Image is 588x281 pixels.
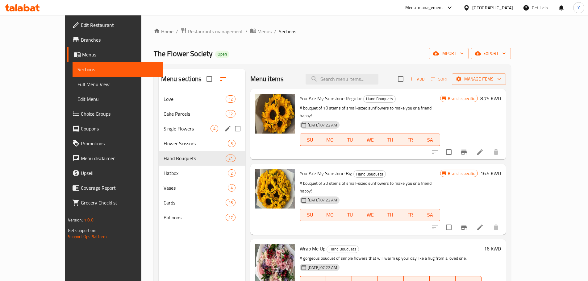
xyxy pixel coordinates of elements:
[383,210,398,219] span: TH
[73,62,163,77] a: Sections
[226,95,236,103] div: items
[320,209,340,221] button: MO
[81,21,158,29] span: Edit Restaurant
[164,214,226,221] div: Balloons
[343,210,358,219] span: TU
[420,209,440,221] button: SA
[226,200,235,206] span: 16
[405,4,443,11] div: Menu-management
[484,244,501,253] h6: 16 KWD
[340,209,360,221] button: TU
[323,210,338,219] span: MO
[300,180,440,195] p: A bouquet of 20 stems of small-sized sunflowers to make you or a friend happy!
[476,148,484,156] a: Edit menu item
[181,27,243,35] a: Restaurants management
[228,169,236,177] div: items
[457,220,471,235] button: Branch-specific-item
[68,216,83,224] span: Version:
[274,28,276,35] li: /
[471,48,511,59] button: export
[82,51,158,58] span: Menus
[67,47,163,62] a: Menus
[255,94,295,134] img: You Are My Sunshine Regular
[327,246,359,253] span: Hand Bouquets
[216,72,231,86] span: Sort sections
[403,135,418,144] span: FR
[445,171,477,176] span: Branch specific
[429,74,449,84] button: Sort
[489,220,503,235] button: delete
[164,184,228,192] span: Vases
[228,184,236,192] div: items
[489,145,503,159] button: delete
[300,169,352,178] span: You Are My Sunshine Big
[159,210,245,225] div: Balloons27
[159,89,245,227] nav: Menu sections
[211,125,218,132] div: items
[403,210,418,219] span: FR
[67,106,163,121] a: Choice Groups
[480,94,501,103] h6: 8.75 KWD
[164,199,226,206] span: Cards
[164,169,228,177] span: Hatbox
[164,155,226,162] span: Hand Bouquets
[305,122,340,128] span: [DATE] 07:22 AM
[343,135,358,144] span: TU
[226,111,235,117] span: 12
[231,72,245,86] button: Add section
[164,140,228,147] span: Flower Scissors
[305,197,340,203] span: [DATE] 07:22 AM
[578,4,580,11] span: Y
[363,95,396,103] div: Hand Bouquets
[434,50,464,57] span: import
[81,169,158,177] span: Upsell
[154,47,213,60] span: The Flower Society
[457,145,471,159] button: Branch-specific-item
[305,265,340,271] span: [DATE] 07:22 AM
[306,74,378,85] input: search
[159,106,245,121] div: Cake Parcels12
[77,66,158,73] span: Sections
[320,134,340,146] button: MO
[188,28,243,35] span: Restaurants management
[159,136,245,151] div: Flower Scissors3
[159,180,245,195] div: Vases4
[226,110,236,118] div: items
[68,226,96,234] span: Get support on:
[67,121,163,136] a: Coupons
[67,18,163,32] a: Edit Restaurant
[226,214,236,221] div: items
[211,126,218,132] span: 4
[81,199,158,206] span: Grocery Checklist
[228,185,235,191] span: 4
[300,94,362,103] span: You Are My Sunshine Regular
[73,77,163,92] a: Full Menu View
[400,134,420,146] button: FR
[300,254,482,262] p: A gorgeous bouquet of simple flowers that will warm up your day like a hug from a loved one.
[476,50,506,57] span: export
[161,74,202,84] h2: Menu sections
[159,92,245,106] div: Love12
[250,74,284,84] h2: Menu items
[353,170,386,178] div: Hand Bouquets
[228,170,235,176] span: 2
[67,180,163,195] a: Coverage Report
[159,195,245,210] div: Cards16
[394,72,407,85] span: Select section
[407,74,427,84] span: Add item
[300,209,320,221] button: SU
[442,221,455,234] span: Select to update
[226,215,235,221] span: 27
[427,74,452,84] span: Sort items
[480,169,501,178] h6: 16.5 KWD
[215,51,229,58] div: Open
[215,52,229,57] span: Open
[442,146,455,159] span: Select to update
[154,27,511,35] nav: breadcrumb
[164,95,226,103] span: Love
